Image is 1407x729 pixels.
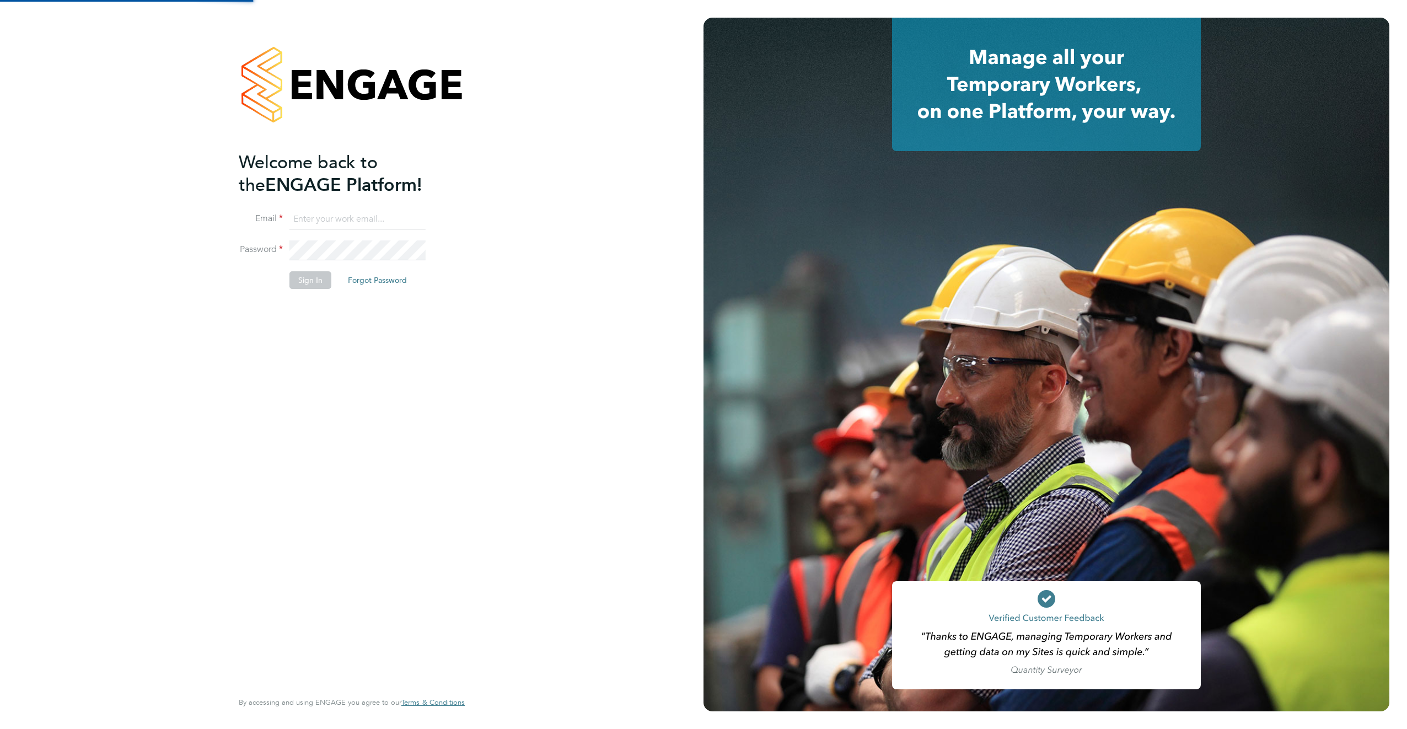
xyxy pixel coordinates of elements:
[239,244,283,255] label: Password
[239,698,465,707] span: By accessing and using ENGAGE you agree to our
[239,151,454,196] h2: ENGAGE Platform!
[239,213,283,224] label: Email
[289,210,426,229] input: Enter your work email...
[289,271,331,289] button: Sign In
[401,698,465,707] a: Terms & Conditions
[239,152,378,196] span: Welcome back to the
[339,271,416,289] button: Forgot Password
